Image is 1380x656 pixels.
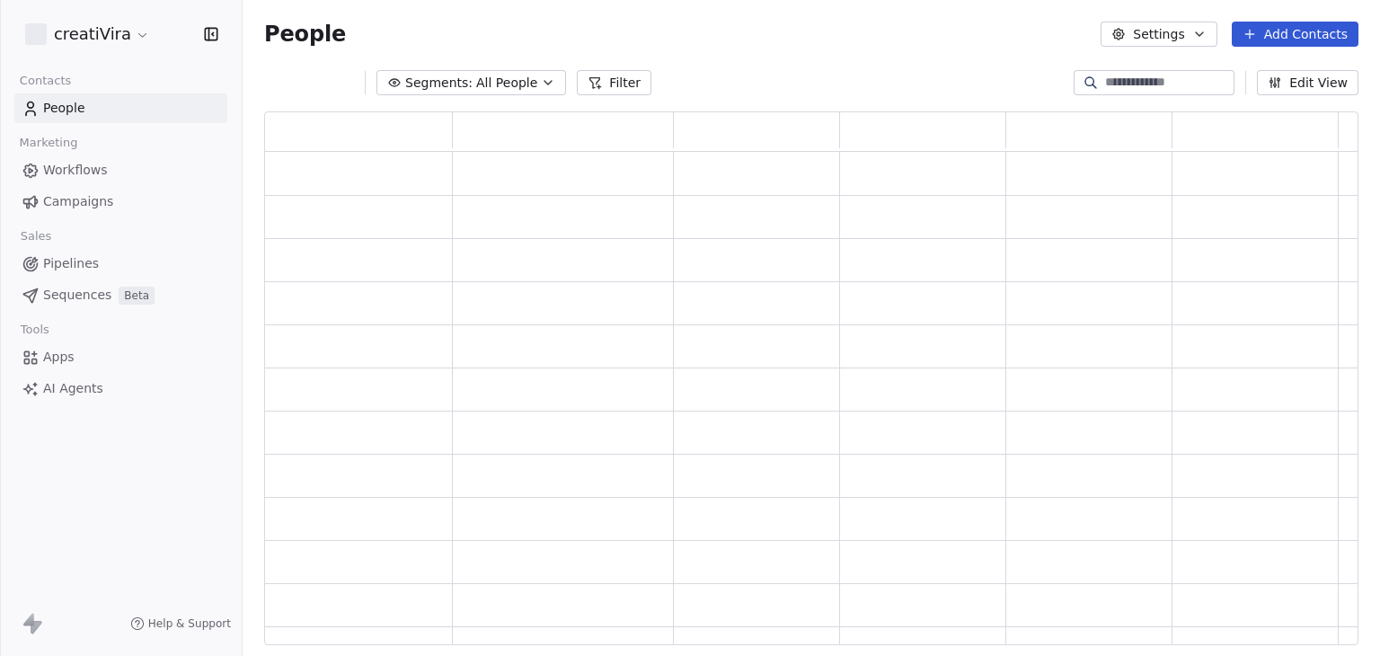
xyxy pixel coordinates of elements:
[43,286,111,305] span: Sequences
[1232,22,1358,47] button: Add Contacts
[130,616,231,631] a: Help & Support
[14,280,227,310] a: SequencesBeta
[22,19,154,49] button: creatiVira
[14,155,227,185] a: Workflows
[43,254,99,273] span: Pipelines
[14,342,227,372] a: Apps
[43,348,75,367] span: Apps
[14,93,227,123] a: People
[577,70,651,95] button: Filter
[12,67,79,94] span: Contacts
[43,161,108,180] span: Workflows
[476,74,537,93] span: All People
[405,74,473,93] span: Segments:
[43,192,113,211] span: Campaigns
[14,374,227,403] a: AI Agents
[13,223,59,250] span: Sales
[14,249,227,279] a: Pipelines
[14,187,227,217] a: Campaigns
[264,21,346,48] span: People
[1101,22,1216,47] button: Settings
[119,287,155,305] span: Beta
[12,129,85,156] span: Marketing
[43,99,85,118] span: People
[43,379,103,398] span: AI Agents
[54,22,131,46] span: creatiVira
[13,316,57,343] span: Tools
[148,616,231,631] span: Help & Support
[1257,70,1358,95] button: Edit View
